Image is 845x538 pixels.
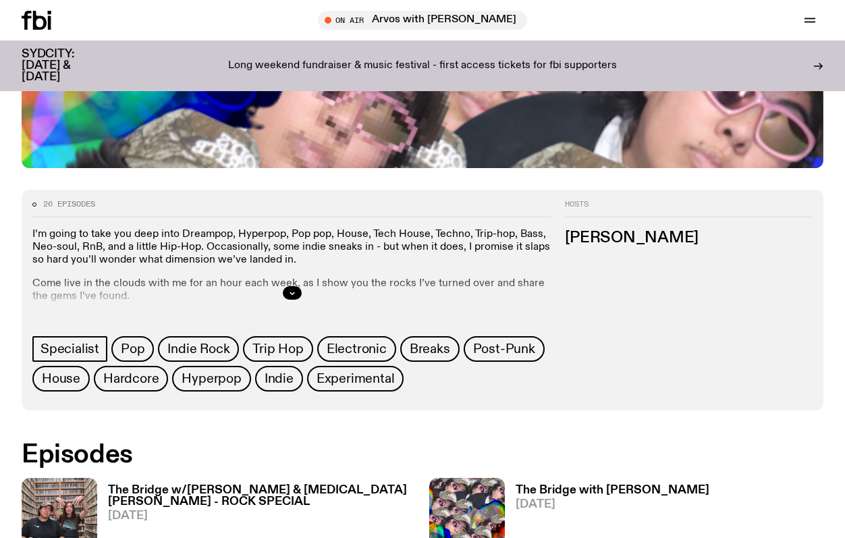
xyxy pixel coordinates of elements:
[158,336,239,362] a: Indie Rock
[182,371,241,386] span: Hyperpop
[111,336,154,362] a: Pop
[103,371,159,386] span: Hardcore
[400,336,460,362] a: Breaks
[516,485,709,496] h3: The Bridge with [PERSON_NAME]
[108,510,416,522] span: [DATE]
[265,371,294,386] span: Indie
[32,366,90,392] a: House
[317,336,396,362] a: Electronic
[252,342,303,356] span: Trip Hop
[464,336,545,362] a: Post-Punk
[255,366,303,392] a: Indie
[42,371,80,386] span: House
[565,200,813,217] h2: Hosts
[43,200,95,208] span: 26 episodes
[410,342,450,356] span: Breaks
[228,60,617,72] p: Long weekend fundraiser & music festival - first access tickets for fbi supporters
[516,499,709,510] span: [DATE]
[172,366,250,392] a: Hyperpop
[307,366,404,392] a: Experimental
[94,366,168,392] a: Hardcore
[40,342,99,356] span: Specialist
[22,49,108,83] h3: SYDCITY: [DATE] & [DATE]
[22,443,551,467] h2: Episodes
[121,342,144,356] span: Pop
[327,342,387,356] span: Electronic
[318,11,527,30] button: On AirArvos with [PERSON_NAME]
[473,342,535,356] span: Post-Punk
[317,371,395,386] span: Experimental
[32,336,107,362] a: Specialist
[108,485,416,508] h3: The Bridge w/[PERSON_NAME] & [MEDICAL_DATA][PERSON_NAME] - ROCK SPECIAL
[32,228,551,267] p: I’m going to take you deep into Dreampop, Hyperpop, Pop pop, House, Tech House, Techno, Trip-hop,...
[243,336,312,362] a: Trip Hop
[565,231,813,246] h3: [PERSON_NAME]
[167,342,229,356] span: Indie Rock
